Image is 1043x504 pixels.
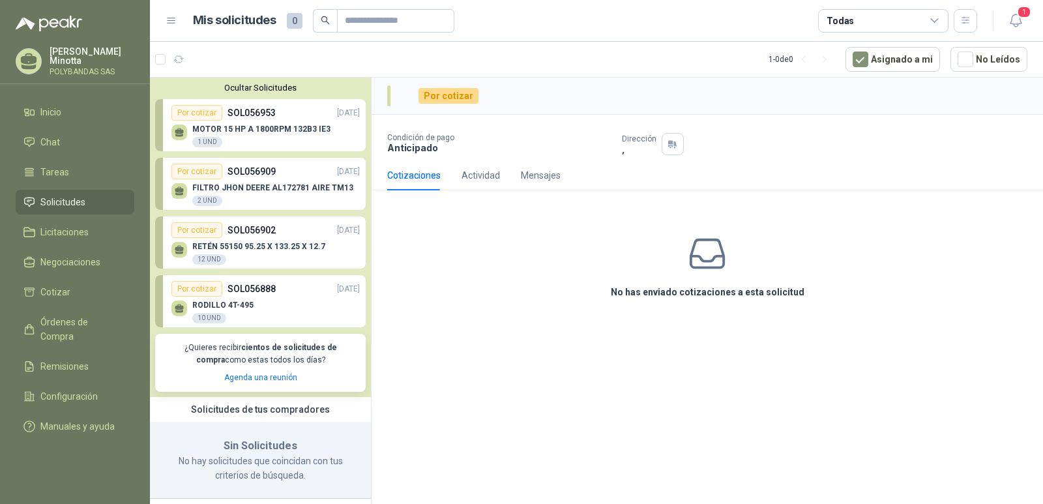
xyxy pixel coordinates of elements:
[16,280,134,304] a: Cotizar
[192,301,254,310] p: RODILLO 4T-495
[50,47,134,65] p: [PERSON_NAME] Minotta
[40,105,61,119] span: Inicio
[192,125,331,134] p: MOTOR 15 HP A 1800RPM 132B3 IE3
[155,158,366,210] a: Por cotizarSOL056909[DATE] FILTRO JHON DEERE AL172781 AIRE TM132 UND
[337,283,360,295] p: [DATE]
[950,47,1027,72] button: No Leídos
[166,437,355,454] h3: Sin Solicitudes
[228,282,276,296] p: SOL056888
[40,359,89,374] span: Remisiones
[171,164,222,179] div: Por cotizar
[40,225,89,239] span: Licitaciones
[40,419,115,434] span: Manuales y ayuda
[171,105,222,121] div: Por cotizar
[228,164,276,179] p: SOL056909
[155,99,366,151] a: Por cotizarSOL056953[DATE] MOTOR 15 HP A 1800RPM 132B3 IE31 UND
[16,220,134,245] a: Licitaciones
[321,16,330,25] span: search
[16,414,134,439] a: Manuales y ayuda
[16,310,134,349] a: Órdenes de Compra
[196,343,337,364] b: cientos de solicitudes de compra
[16,384,134,409] a: Configuración
[155,216,366,269] a: Por cotizarSOL056902[DATE] RETÉN 55150 95.25 X 133.25 X 12.712 UND
[40,195,85,209] span: Solicitudes
[337,224,360,237] p: [DATE]
[387,142,611,153] p: Anticipado
[192,196,222,206] div: 2 UND
[166,454,355,482] p: No hay solicitudes que coincidan con tus criterios de búsqueda.
[387,133,611,142] p: Condición de pago
[387,168,441,183] div: Cotizaciones
[16,100,134,125] a: Inicio
[192,313,226,323] div: 10 UND
[521,168,561,183] div: Mensajes
[150,397,371,422] div: Solicitudes de tus compradores
[40,165,69,179] span: Tareas
[192,242,325,251] p: RETÉN 55150 95.25 X 133.25 X 12.7
[16,16,82,31] img: Logo peakr
[155,83,366,93] button: Ocultar Solicitudes
[827,14,854,28] div: Todas
[228,223,276,237] p: SOL056902
[40,389,98,404] span: Configuración
[192,137,222,147] div: 1 UND
[193,11,276,30] h1: Mis solicitudes
[171,222,222,238] div: Por cotizar
[40,315,122,344] span: Órdenes de Compra
[16,354,134,379] a: Remisiones
[155,275,366,327] a: Por cotizarSOL056888[DATE] RODILLO 4T-49510 UND
[611,285,804,299] h3: No has enviado cotizaciones a esta solicitud
[287,13,302,29] span: 0
[419,88,478,104] div: Por cotizar
[845,47,940,72] button: Asignado a mi
[224,373,297,382] a: Agenda una reunión
[462,168,500,183] div: Actividad
[50,68,134,76] p: POLYBANDAS SAS
[192,183,353,192] p: FILTRO JHON DEERE AL172781 AIRE TM13
[40,135,60,149] span: Chat
[1017,6,1031,18] span: 1
[16,190,134,215] a: Solicitudes
[171,281,222,297] div: Por cotizar
[622,143,656,155] p: ,
[622,134,656,143] p: Dirección
[150,78,371,397] div: Ocultar SolicitudesPor cotizarSOL056953[DATE] MOTOR 15 HP A 1800RPM 132B3 IE31 UNDPor cotizarSOL0...
[16,250,134,274] a: Negociaciones
[16,160,134,185] a: Tareas
[40,255,100,269] span: Negociaciones
[1004,9,1027,33] button: 1
[769,49,835,70] div: 1 - 0 de 0
[16,130,134,155] a: Chat
[192,254,226,265] div: 12 UND
[163,342,358,366] p: ¿Quieres recibir como estas todos los días?
[337,166,360,178] p: [DATE]
[40,285,70,299] span: Cotizar
[228,106,276,120] p: SOL056953
[337,107,360,119] p: [DATE]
